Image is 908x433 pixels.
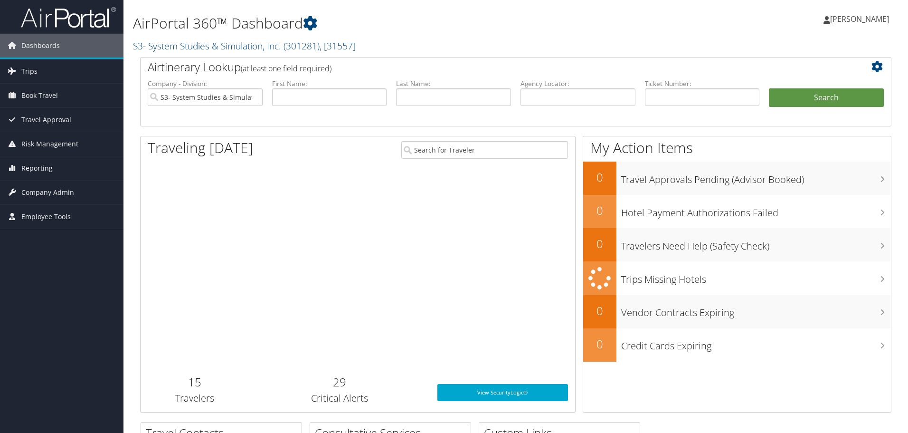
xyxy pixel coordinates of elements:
[621,235,891,253] h3: Travelers Need Help (Safety Check)
[583,336,616,352] h2: 0
[148,138,253,158] h1: Traveling [DATE]
[583,169,616,185] h2: 0
[284,39,320,52] span: ( 301281 )
[21,84,58,107] span: Book Travel
[401,141,568,159] input: Search for Traveler
[21,181,74,204] span: Company Admin
[583,138,891,158] h1: My Action Items
[583,228,891,261] a: 0Travelers Need Help (Safety Check)
[21,34,60,58] span: Dashboards
[583,303,616,319] h2: 0
[21,132,78,156] span: Risk Management
[133,39,356,52] a: S3- System Studies & Simulation, Inc.
[583,236,616,252] h2: 0
[520,79,635,88] label: Agency Locator:
[583,162,891,195] a: 0Travel Approvals Pending (Advisor Booked)
[621,301,891,319] h3: Vendor Contracts Expiring
[621,335,891,353] h3: Credit Cards Expiring
[148,59,821,75] h2: Airtinerary Lookup
[621,268,891,286] h3: Trips Missing Hotels
[133,13,643,33] h1: AirPortal 360™ Dashboard
[583,202,616,219] h2: 0
[583,295,891,328] a: 0Vendor Contracts Expiring
[830,14,889,24] span: [PERSON_NAME]
[148,374,242,390] h2: 15
[21,59,38,83] span: Trips
[21,6,116,29] img: airportal-logo.png
[148,392,242,405] h3: Travelers
[769,88,884,107] button: Search
[256,392,423,405] h3: Critical Alerts
[645,79,760,88] label: Ticket Number:
[583,195,891,228] a: 0Hotel Payment Authorizations Failed
[256,374,423,390] h2: 29
[148,79,263,88] label: Company - Division:
[583,261,891,295] a: Trips Missing Hotels
[583,328,891,362] a: 0Credit Cards Expiring
[621,202,891,220] h3: Hotel Payment Authorizations Failed
[823,5,899,33] a: [PERSON_NAME]
[396,79,511,88] label: Last Name:
[21,108,71,132] span: Travel Approval
[272,79,387,88] label: First Name:
[21,205,71,229] span: Employee Tools
[21,156,53,180] span: Reporting
[241,63,331,74] span: (at least one field required)
[437,384,568,401] a: View SecurityLogic®
[320,39,356,52] span: , [ 31557 ]
[621,168,891,186] h3: Travel Approvals Pending (Advisor Booked)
